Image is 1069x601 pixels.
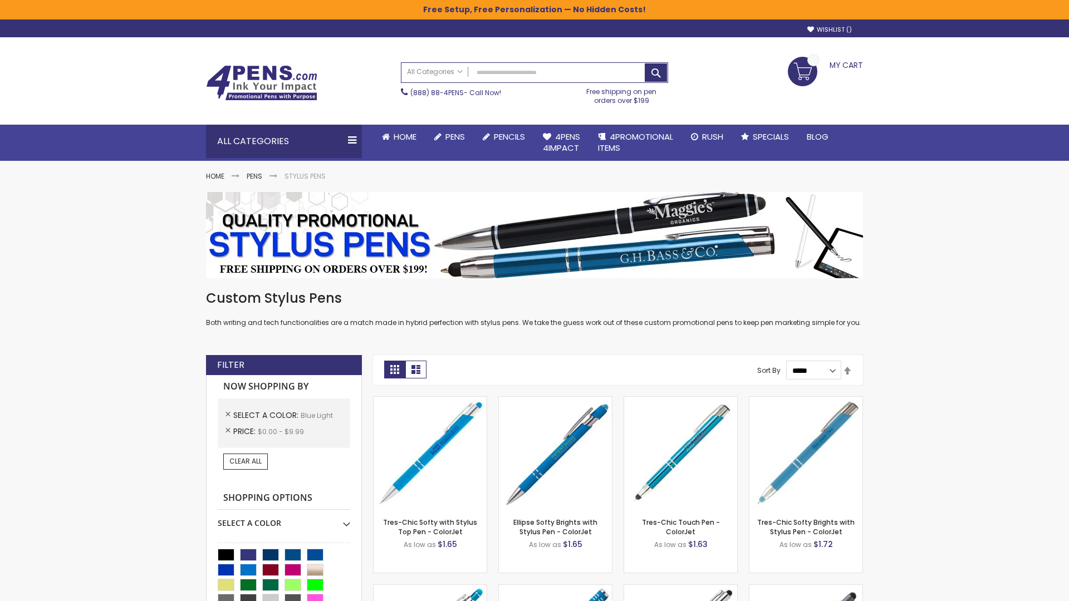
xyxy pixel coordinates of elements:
[598,131,673,154] span: 4PROMOTIONAL ITEMS
[494,131,525,142] span: Pencils
[624,584,737,594] a: Tres-Chic with Stylus Metal Pen - LaserMax-Blue - Light
[247,171,262,181] a: Pens
[229,456,262,466] span: Clear All
[206,125,362,158] div: All Categories
[233,426,258,437] span: Price
[438,539,457,550] span: $1.65
[534,125,589,161] a: 4Pens4impact
[563,539,582,550] span: $1.65
[383,518,477,536] a: Tres-Chic Softy with Stylus Top Pen - ColorJet
[753,131,789,142] span: Specials
[218,375,350,398] strong: Now Shopping by
[223,454,268,469] a: Clear All
[206,65,317,101] img: 4Pens Custom Pens and Promotional Products
[749,396,862,406] a: Tres-Chic Softy Brights with Stylus Pen - ColorJet-Blue - Light
[749,397,862,510] img: Tres-Chic Softy Brights with Stylus Pen - ColorJet-Blue - Light
[575,83,669,105] div: Free shipping on pen orders over $199
[757,366,781,375] label: Sort By
[401,63,468,81] a: All Categories
[688,539,708,550] span: $1.63
[654,540,686,549] span: As low as
[374,584,487,594] a: Phoenix Softy Brights with Stylus Pen - ColorJet-Blue - Light
[374,397,487,510] img: Tres-Chic Softy with Stylus Top Pen - ColorJet-Blue - Light
[529,540,561,549] span: As low as
[499,396,612,406] a: Ellipse Softy Brights with Stylus Pen - ColorJet-Blue - Light
[218,510,350,529] div: Select A Color
[258,427,304,436] span: $0.00 - $9.99
[233,410,301,421] span: Select A Color
[206,171,224,181] a: Home
[206,289,863,328] div: Both writing and tech functionalities are a match made in hybrid perfection with stylus pens. We ...
[499,584,612,594] a: Marin Softy Stylus Pen - ColorJet Imprint-Blue - Light
[499,397,612,510] img: Ellipse Softy Brights with Stylus Pen - ColorJet-Blue - Light
[749,584,862,594] a: Bowie Softy with Stylus Pen - Laser-Blue Light
[445,131,465,142] span: Pens
[807,131,828,142] span: Blog
[404,540,436,549] span: As low as
[624,396,737,406] a: Tres-Chic Touch Pen - ColorJet-Blue - Light
[474,125,534,149] a: Pencils
[589,125,682,161] a: 4PROMOTIONALITEMS
[813,539,833,550] span: $1.72
[732,125,798,149] a: Specials
[394,131,416,142] span: Home
[682,125,732,149] a: Rush
[218,486,350,510] strong: Shopping Options
[407,67,463,76] span: All Categories
[513,518,597,536] a: Ellipse Softy Brights with Stylus Pen - ColorJet
[373,125,425,149] a: Home
[301,411,333,420] span: Blue Light
[779,540,812,549] span: As low as
[285,171,326,181] strong: Stylus Pens
[757,518,855,536] a: Tres-Chic Softy Brights with Stylus Pen - ColorJet
[206,192,863,278] img: Stylus Pens
[425,125,474,149] a: Pens
[410,88,501,97] span: - Call Now!
[206,289,863,307] h1: Custom Stylus Pens
[543,131,580,154] span: 4Pens 4impact
[624,397,737,510] img: Tres-Chic Touch Pen - ColorJet-Blue - Light
[642,518,720,536] a: Tres-Chic Touch Pen - ColorJet
[702,131,723,142] span: Rush
[798,125,837,149] a: Blog
[807,26,852,34] a: Wishlist
[410,88,464,97] a: (888) 88-4PENS
[384,361,405,378] strong: Grid
[217,359,244,371] strong: Filter
[374,396,487,406] a: Tres-Chic Softy with Stylus Top Pen - ColorJet-Blue - Light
